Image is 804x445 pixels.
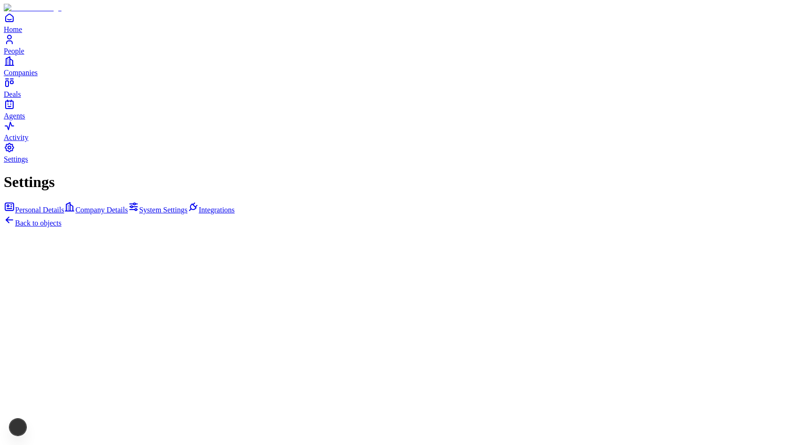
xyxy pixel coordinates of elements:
[4,55,800,77] a: Companies
[75,206,128,214] span: Company Details
[4,90,21,98] span: Deals
[4,4,62,12] img: Item Brain Logo
[4,112,25,120] span: Agents
[4,99,800,120] a: Agents
[4,77,800,98] a: Deals
[4,25,22,33] span: Home
[4,155,28,163] span: Settings
[4,47,24,55] span: People
[4,69,38,77] span: Companies
[4,206,64,214] a: Personal Details
[4,34,800,55] a: People
[139,206,188,214] span: System Settings
[188,206,235,214] a: Integrations
[15,206,64,214] span: Personal Details
[4,173,800,191] h1: Settings
[199,206,235,214] span: Integrations
[64,206,128,214] a: Company Details
[4,142,800,163] a: Settings
[4,133,28,141] span: Activity
[4,120,800,141] a: Activity
[128,206,188,214] a: System Settings
[4,12,800,33] a: Home
[4,219,62,227] a: Back to objects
